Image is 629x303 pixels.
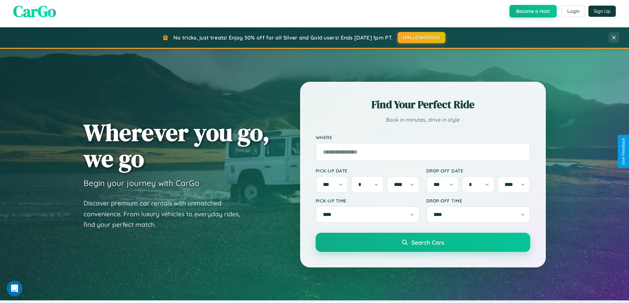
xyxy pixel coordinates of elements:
button: Login [562,5,585,17]
span: CarGo [13,0,56,22]
p: Book in minutes, drive in style [316,115,530,125]
span: Search Cars [411,239,444,246]
h2: Find Your Perfect Ride [316,97,530,112]
div: Give Feedback [621,138,626,165]
label: Where [316,135,530,140]
iframe: Intercom live chat [7,281,22,296]
button: Sign Up [588,6,616,17]
label: Drop-off Time [426,198,530,203]
button: Search Cars [316,233,530,252]
h3: Begin your journey with CarGo [84,178,199,188]
button: Become a Host [509,5,557,17]
button: HALLOWEEN30 [398,32,445,43]
label: Pick-up Date [316,168,420,173]
span: No tricks, just treats! Enjoy 30% off for all Silver and Gold users! Ends [DATE] 1pm PT. [173,34,393,41]
h1: Wherever you go, we go [84,119,270,171]
label: Pick-up Time [316,198,420,203]
p: Discover premium car rentals with unmatched convenience. From luxury vehicles to everyday rides, ... [84,198,249,230]
label: Drop-off Date [426,168,530,173]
